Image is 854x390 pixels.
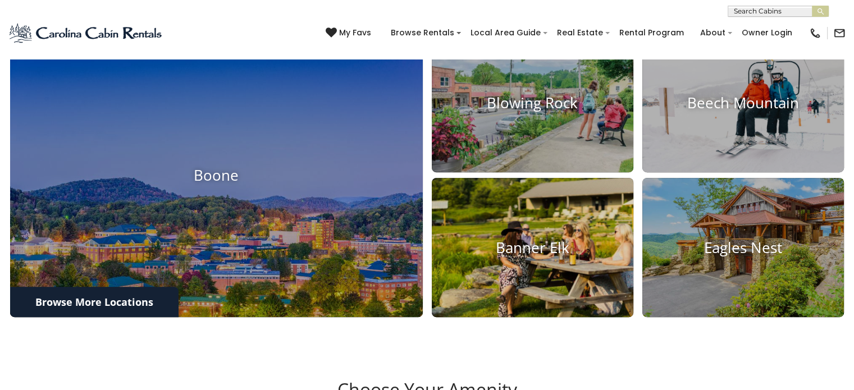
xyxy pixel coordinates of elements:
[10,33,423,317] a: Boone
[432,33,633,172] a: Blowing Rock
[642,94,844,111] h4: Beech Mountain
[432,178,633,317] a: Banner Elk
[809,27,821,39] img: phone-regular-black.png
[385,24,460,42] a: Browse Rentals
[8,22,164,44] img: Blue-2.png
[695,24,731,42] a: About
[833,27,846,39] img: mail-regular-black.png
[326,27,374,39] a: My Favs
[614,24,689,42] a: Rental Program
[642,239,844,256] h4: Eagles Nest
[642,33,844,172] a: Beech Mountain
[465,24,546,42] a: Local Area Guide
[551,24,609,42] a: Real Estate
[10,166,423,183] h4: Boone
[642,178,844,317] a: Eagles Nest
[432,239,633,256] h4: Banner Elk
[10,287,179,317] a: Browse More Locations
[339,27,371,39] span: My Favs
[432,94,633,111] h4: Blowing Rock
[736,24,798,42] a: Owner Login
